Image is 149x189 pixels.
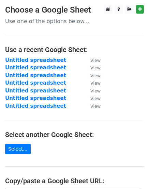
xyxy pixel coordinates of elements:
a: Untitled spreadsheet [5,88,66,94]
iframe: Chat Widget [115,156,149,189]
small: View [90,96,101,101]
a: Select... [5,144,31,154]
p: Use one of the options below... [5,18,144,25]
a: Untitled spreadsheet [5,72,66,79]
a: Untitled spreadsheet [5,103,66,109]
small: View [90,73,101,78]
small: View [90,81,101,86]
a: View [84,72,101,79]
h3: Choose a Google Sheet [5,5,144,15]
a: View [84,80,101,86]
a: View [84,95,101,101]
a: View [84,103,101,109]
small: View [90,104,101,109]
small: View [90,58,101,63]
h4: Copy/paste a Google Sheet URL: [5,177,144,185]
a: View [84,57,101,63]
a: Untitled spreadsheet [5,65,66,71]
small: View [90,88,101,93]
a: Untitled spreadsheet [5,95,66,101]
h4: Use a recent Google Sheet: [5,46,144,54]
a: Untitled spreadsheet [5,57,66,63]
a: View [84,65,101,71]
a: Untitled spreadsheet [5,80,66,86]
h4: Select another Google Sheet: [5,131,144,139]
a: View [84,88,101,94]
small: View [90,65,101,70]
